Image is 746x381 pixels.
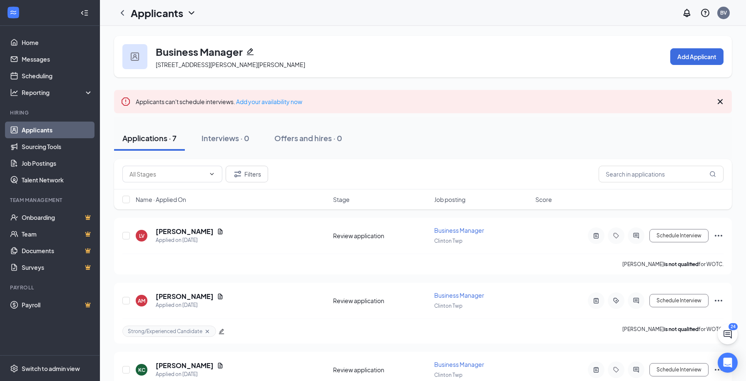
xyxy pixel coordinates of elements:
[709,171,716,177] svg: MagnifyingGlass
[10,88,18,97] svg: Analysis
[22,226,93,242] a: TeamCrown
[434,291,484,299] span: Business Manager
[233,169,243,179] svg: Filter
[591,297,601,304] svg: ActiveNote
[22,242,93,259] a: DocumentsCrown
[611,297,621,304] svg: ActiveTag
[434,227,484,234] span: Business Manager
[333,366,429,374] div: Review application
[217,362,224,369] svg: Document
[139,232,144,239] div: LV
[714,231,724,241] svg: Ellipses
[631,366,641,373] svg: ActiveChat
[591,232,601,239] svg: ActiveNote
[9,8,17,17] svg: WorkstreamLogo
[22,88,93,97] div: Reporting
[156,227,214,236] h5: [PERSON_NAME]
[236,98,302,105] a: Add your availability now
[156,292,214,301] h5: [PERSON_NAME]
[333,195,350,204] span: Stage
[186,8,196,18] svg: ChevronDown
[80,9,89,17] svg: Collapse
[718,324,738,344] button: ChatActive
[649,294,709,307] button: Schedule Interview
[718,353,738,373] div: Open Intercom Messenger
[664,261,699,267] b: is not qualified
[217,293,224,300] svg: Document
[122,133,177,143] div: Applications · 7
[138,297,145,304] div: AM
[138,366,145,374] div: KC
[700,8,710,18] svg: QuestionInfo
[274,133,342,143] div: Offers and hires · 0
[434,195,465,204] span: Job posting
[622,261,724,268] p: [PERSON_NAME] for WOTC.
[10,109,91,116] div: Hiring
[333,296,429,305] div: Review application
[434,303,463,309] span: Clinton Twp
[631,232,641,239] svg: ActiveChat
[22,296,93,313] a: PayrollCrown
[209,171,215,177] svg: ChevronDown
[599,166,724,182] input: Search in applications
[715,97,725,107] svg: Cross
[434,238,463,244] span: Clinton Twp
[729,323,738,330] div: 24
[201,133,249,143] div: Interviews · 0
[226,166,268,182] button: Filter Filters
[714,365,724,375] svg: Ellipses
[649,229,709,242] button: Schedule Interview
[611,366,621,373] svg: Tag
[10,197,91,204] div: Team Management
[22,67,93,84] a: Scheduling
[131,52,139,61] img: user icon
[156,361,214,370] h5: [PERSON_NAME]
[714,296,724,306] svg: Ellipses
[117,8,127,18] svg: ChevronLeft
[22,51,93,67] a: Messages
[22,209,93,226] a: OnboardingCrown
[434,372,463,378] span: Clinton Twp
[121,97,131,107] svg: Error
[136,98,302,105] span: Applicants can't schedule interviews.
[129,169,205,179] input: All Stages
[720,9,727,16] div: BV
[156,45,243,59] h3: Business Manager
[219,329,224,334] span: edit
[22,34,93,51] a: Home
[611,232,621,239] svg: Tag
[156,301,224,309] div: Applied on [DATE]
[156,61,305,68] span: [STREET_ADDRESS][PERSON_NAME][PERSON_NAME]
[136,195,186,204] span: Name · Applied On
[22,364,80,373] div: Switch to admin view
[591,366,601,373] svg: ActiveNote
[22,259,93,276] a: SurveysCrown
[664,326,699,332] b: is not qualified
[434,361,484,368] span: Business Manager
[156,370,224,379] div: Applied on [DATE]
[333,232,429,240] div: Review application
[204,328,211,335] svg: Cross
[622,326,724,337] p: [PERSON_NAME] for WOTC.
[156,236,224,244] div: Applied on [DATE]
[670,48,724,65] button: Add Applicant
[131,6,183,20] h1: Applicants
[246,47,254,56] svg: Pencil
[10,364,18,373] svg: Settings
[682,8,692,18] svg: Notifications
[22,122,93,138] a: Applicants
[22,138,93,155] a: Sourcing Tools
[649,363,709,376] button: Schedule Interview
[723,329,733,339] svg: ChatActive
[128,328,202,335] span: Strong/Experienced Candidate
[10,284,91,291] div: Payroll
[631,297,641,304] svg: ActiveChat
[22,172,93,188] a: Talent Network
[217,228,224,235] svg: Document
[22,155,93,172] a: Job Postings
[535,195,552,204] span: Score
